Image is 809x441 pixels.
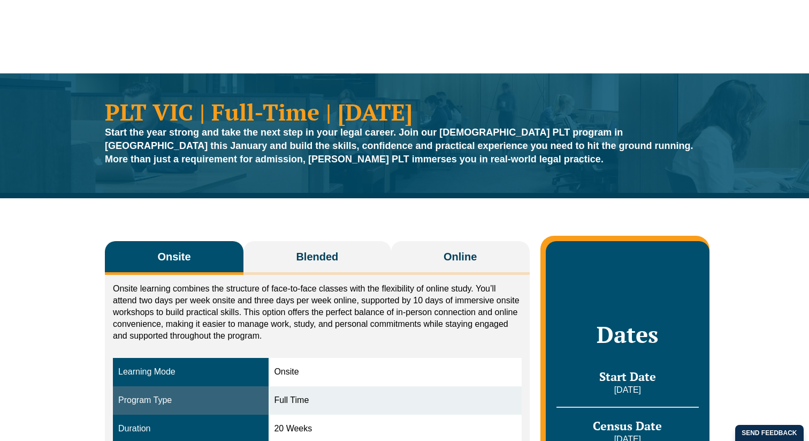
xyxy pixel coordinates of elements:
[556,321,699,348] h2: Dates
[274,423,516,435] div: 20 Weeks
[118,423,263,435] div: Duration
[118,366,263,378] div: Learning Mode
[296,249,338,264] span: Blended
[274,366,516,378] div: Onsite
[105,127,693,165] strong: Start the year strong and take the next step in your legal career. Join our [DEMOGRAPHIC_DATA] PL...
[556,384,699,396] p: [DATE]
[157,249,190,264] span: Onsite
[444,249,477,264] span: Online
[593,418,662,433] span: Census Date
[599,369,656,384] span: Start Date
[274,394,516,407] div: Full Time
[105,100,704,123] h1: PLT VIC | Full-Time | [DATE]
[113,283,522,342] p: Onsite learning combines the structure of face-to-face classes with the flexibility of online stu...
[118,394,263,407] div: Program Type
